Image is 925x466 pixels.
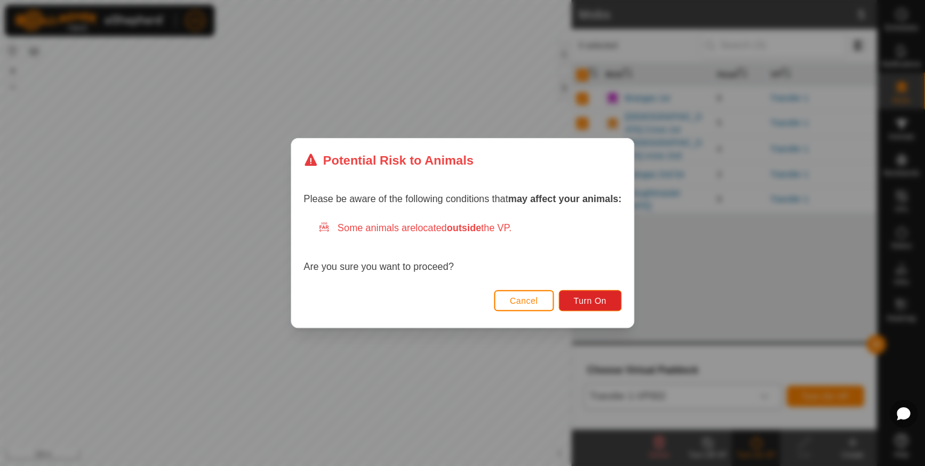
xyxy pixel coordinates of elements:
[415,223,511,233] span: located the VP.
[303,221,622,274] div: Are you sure you want to proceed?
[318,221,622,235] div: Some animals are
[447,223,481,233] strong: outside
[559,290,622,311] button: Turn On
[508,194,622,204] strong: may affect your animals:
[494,290,554,311] button: Cancel
[303,194,622,204] span: Please be aware of the following conditions that
[510,296,538,306] span: Cancel
[303,151,473,169] div: Potential Risk to Animals
[574,296,606,306] span: Turn On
